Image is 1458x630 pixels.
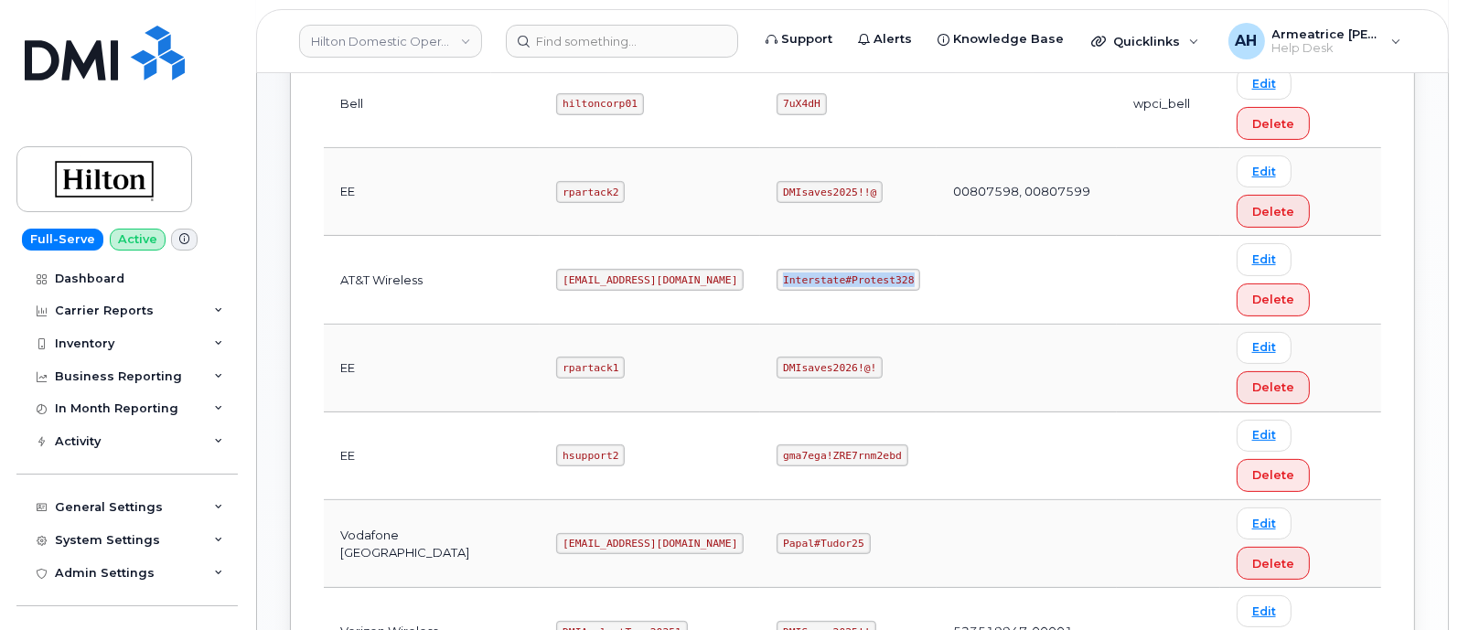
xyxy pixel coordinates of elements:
a: Edit [1237,68,1292,100]
span: Delete [1252,555,1294,572]
iframe: Messenger Launcher [1378,550,1444,616]
td: AT&T Wireless [324,236,540,324]
code: Interstate#Protest328 [777,269,920,291]
code: DMIsaves2025!!@ [777,181,883,203]
code: DMIsaves2026!@! [777,357,883,379]
code: [EMAIL_ADDRESS][DOMAIN_NAME] [556,533,744,555]
td: wpci_bell [1117,60,1219,148]
span: Delete [1252,379,1294,396]
button: Delete [1237,371,1310,404]
code: 7uX4dH [777,93,826,115]
code: Papal#Tudor25 [777,533,870,555]
span: Delete [1252,115,1294,133]
code: gma7ega!ZRE7rnm2ebd [777,444,907,466]
input: Find something... [506,25,738,58]
a: Support [753,21,845,58]
a: Edit [1237,595,1292,627]
button: Delete [1237,195,1310,228]
a: Edit [1237,243,1292,275]
td: Bell [324,60,540,148]
code: rpartack1 [556,357,625,379]
div: Armeatrice Hargro [1216,23,1414,59]
div: Quicklinks [1078,23,1212,59]
code: hsupport2 [556,444,625,466]
span: Alerts [874,30,912,48]
span: Help Desk [1272,41,1382,56]
a: Edit [1237,155,1292,187]
a: Edit [1237,507,1292,539]
a: Edit [1237,420,1292,452]
code: rpartack2 [556,181,625,203]
a: Edit [1237,332,1292,364]
button: Delete [1237,459,1310,492]
a: Alerts [845,21,925,58]
td: EE [324,325,540,412]
span: Delete [1252,291,1294,308]
span: Support [781,30,832,48]
button: Delete [1237,547,1310,580]
a: Hilton Domestic Operating Company Inc [299,25,482,58]
span: AH [1236,30,1258,52]
code: hiltoncorp01 [556,93,643,115]
span: Knowledge Base [953,30,1064,48]
td: 00807598, 00807599 [937,148,1117,236]
td: EE [324,412,540,500]
a: Knowledge Base [925,21,1077,58]
code: [EMAIL_ADDRESS][DOMAIN_NAME] [556,269,744,291]
span: Delete [1252,203,1294,220]
span: Armeatrice [PERSON_NAME] [1272,27,1382,41]
span: Quicklinks [1113,34,1180,48]
span: Delete [1252,466,1294,484]
button: Delete [1237,107,1310,140]
td: EE [324,148,540,236]
td: Vodafone [GEOGRAPHIC_DATA] [324,500,540,588]
button: Delete [1237,283,1310,316]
